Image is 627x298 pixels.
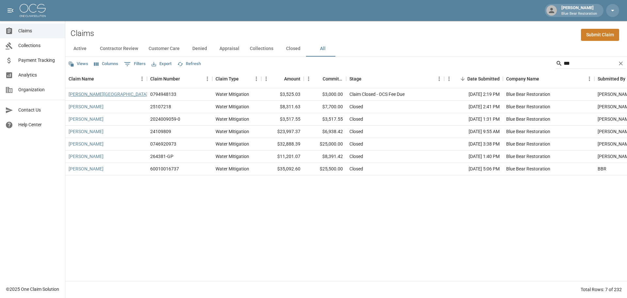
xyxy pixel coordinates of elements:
[150,166,179,172] div: 60010016737
[444,138,503,150] div: [DATE] 3:38 PM
[69,116,104,122] a: [PERSON_NAME]
[444,113,503,126] div: [DATE] 1:31 PM
[18,57,60,64] span: Payment Tracking
[261,70,304,88] div: Amount
[444,150,503,163] div: [DATE] 1:40 PM
[261,150,304,163] div: $11,201.07
[216,103,249,110] div: Water Mitigation
[349,91,405,97] div: Claim Closed - OCS Fee Due
[216,128,249,135] div: Water Mitigation
[216,70,239,88] div: Claim Type
[598,70,625,88] div: Submitted By
[239,74,248,83] button: Sort
[261,113,304,126] div: $3,517.55
[214,41,245,57] button: Appraisal
[216,141,249,147] div: Water Mitigation
[94,74,103,83] button: Sort
[313,74,323,83] button: Sort
[349,103,363,110] div: Closed
[616,59,626,68] button: Clear
[251,74,261,84] button: Menu
[65,41,95,57] button: Active
[69,103,104,110] a: [PERSON_NAME]
[18,27,60,34] span: Claims
[506,128,550,135] div: Blue Bear Restoration
[275,74,284,83] button: Sort
[185,41,214,57] button: Denied
[143,41,185,57] button: Customer Care
[349,166,363,172] div: Closed
[150,103,171,110] div: 25107218
[506,116,550,122] div: Blue Bear Restoration
[467,70,500,88] div: Date Submitted
[4,4,17,17] button: open drawer
[506,141,550,147] div: Blue Bear Restoration
[261,138,304,150] div: $32,888.39
[444,163,503,175] div: [DATE] 5:06 PM
[349,70,362,88] div: Stage
[444,74,454,84] button: Menu
[69,166,104,172] a: [PERSON_NAME]
[362,74,371,83] button: Sort
[444,70,503,88] div: Date Submitted
[65,70,147,88] div: Claim Name
[147,70,212,88] div: Claim Number
[284,70,300,88] div: Amount
[261,101,304,113] div: $8,311.63
[180,74,189,83] button: Sort
[150,153,173,160] div: 264381-GP
[304,150,346,163] div: $8,391.42
[506,153,550,160] div: Blue Bear Restoration
[122,59,147,69] button: Show filters
[503,70,594,88] div: Company Name
[304,88,346,101] div: $3,000.00
[212,70,261,88] div: Claim Type
[279,41,308,57] button: Closed
[18,72,60,79] span: Analytics
[308,41,337,57] button: All
[304,126,346,138] div: $6,938.42
[245,41,279,57] button: Collections
[581,29,619,41] a: Submit Claim
[581,286,622,293] div: Total Rows: 7 of 232
[458,74,467,83] button: Sort
[150,141,176,147] div: 0746920973
[6,286,59,292] div: © 2025 One Claim Solution
[216,166,249,172] div: Water Mitigation
[137,74,147,84] button: Menu
[67,59,90,69] button: Views
[69,70,94,88] div: Claim Name
[539,74,548,83] button: Sort
[304,163,346,175] div: $25,500.00
[506,91,550,97] div: Blue Bear Restoration
[18,107,60,114] span: Contact Us
[561,11,597,17] p: Blue Bear Restoration
[150,91,176,97] div: 0794948133
[304,70,346,88] div: Committed Amount
[559,5,600,16] div: [PERSON_NAME]
[150,116,180,122] div: 2024009059-0
[18,121,60,128] span: Help Center
[506,166,550,172] div: Blue Bear Restoration
[71,29,94,38] h2: Claims
[150,128,171,135] div: 24109809
[69,141,104,147] a: [PERSON_NAME]
[585,74,594,84] button: Menu
[261,74,271,84] button: Menu
[18,42,60,49] span: Collections
[20,4,46,17] img: ocs-logo-white-transparent.png
[349,116,363,122] div: Closed
[349,128,363,135] div: Closed
[346,70,444,88] div: Stage
[92,59,120,69] button: Select columns
[150,59,173,69] button: Export
[202,74,212,84] button: Menu
[304,74,313,84] button: Menu
[556,58,626,70] div: Search
[304,138,346,150] div: $25,000.00
[349,141,363,147] div: Closed
[261,163,304,175] div: $35,092.60
[65,41,627,57] div: dynamic tabs
[304,113,346,126] div: $3,517.55
[216,116,249,122] div: Water Mitigation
